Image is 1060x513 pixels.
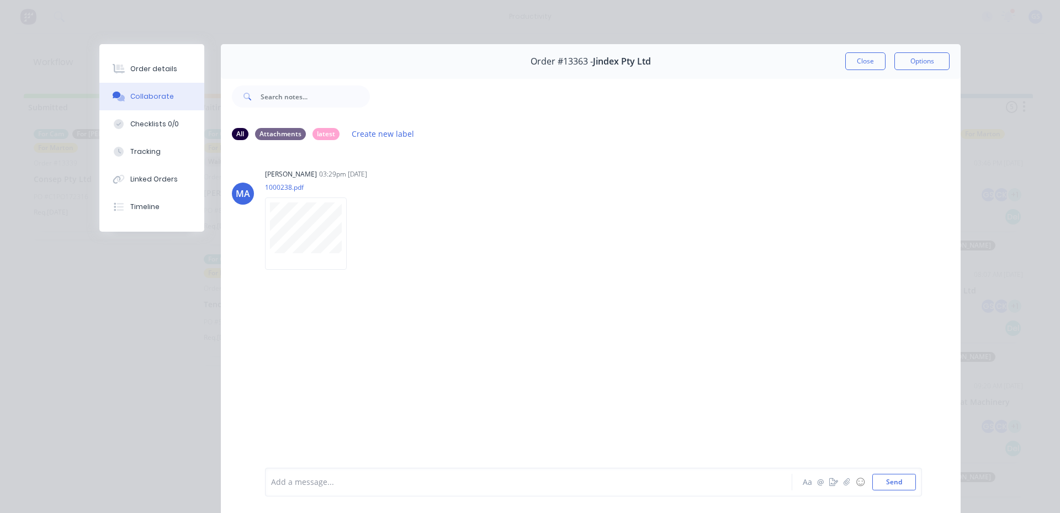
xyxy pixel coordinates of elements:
div: Order details [130,64,177,74]
div: Linked Orders [130,174,178,184]
button: Collaborate [99,83,204,110]
div: latest [312,128,340,140]
button: Timeline [99,193,204,221]
button: @ [814,475,827,489]
button: Send [872,474,916,490]
div: 03:29pm [DATE] [319,169,367,179]
button: Tracking [99,138,204,165]
button: Order details [99,55,204,83]
div: Timeline [130,202,160,212]
div: Tracking [130,147,161,157]
div: [PERSON_NAME] [265,169,317,179]
div: All [232,128,248,140]
input: Search notes... [261,85,370,108]
p: 1000238.pdf [265,183,358,192]
button: Linked Orders [99,165,204,193]
button: Checklists 0/0 [99,110,204,138]
button: Options [894,52,950,70]
span: Jindex Pty Ltd [593,56,651,67]
div: Collaborate [130,92,174,101]
div: Checklists 0/0 [130,119,179,129]
button: ☺ [854,475,867,489]
button: Create new label [346,126,420,141]
div: Attachments [255,128,306,140]
span: Order #13363 - [531,56,593,67]
div: MA [236,187,250,200]
button: Close [845,52,886,70]
button: Aa [801,475,814,489]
